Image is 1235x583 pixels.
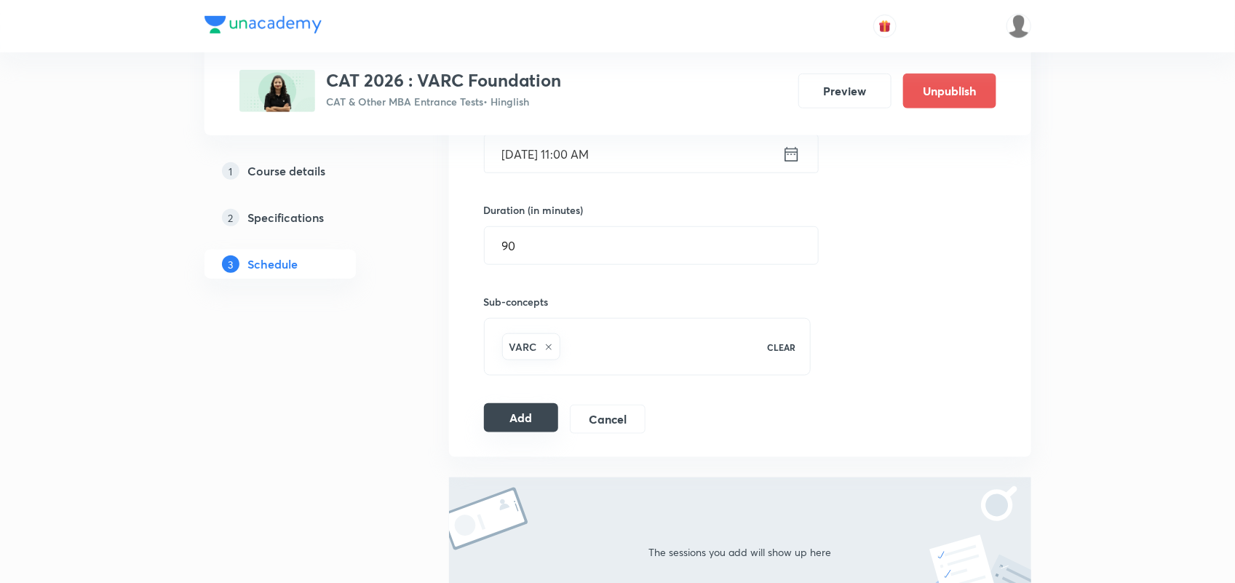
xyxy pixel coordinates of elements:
[204,156,402,186] a: 1Course details
[222,255,239,273] p: 3
[509,339,537,354] h6: VARC
[873,15,897,38] button: avatar
[484,294,811,309] h6: Sub-concepts
[485,227,818,264] input: 90
[222,209,239,226] p: 2
[798,74,891,108] button: Preview
[484,202,584,218] h6: Duration (in minutes)
[570,405,645,434] button: Cancel
[878,20,891,33] img: avatar
[204,16,322,33] img: Company Logo
[248,162,326,180] h5: Course details
[222,162,239,180] p: 1
[248,209,325,226] h5: Specifications
[449,544,1031,560] p: The sessions you add will show up here
[327,94,562,109] p: CAT & Other MBA Entrance Tests • Hinglish
[903,74,996,108] button: Unpublish
[204,203,402,232] a: 2Specifications
[239,70,315,112] img: 339113FE-9913-4BC0-AFFF-42F4A8E74FDD_plus.png
[449,486,531,552] img: modEmptyLeft.svg
[1006,14,1031,39] img: Coolm
[484,403,559,432] button: Add
[248,255,298,273] h5: Schedule
[204,16,322,37] a: Company Logo
[327,70,562,91] h3: CAT 2026 : VARC Foundation
[767,341,795,354] p: CLEAR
